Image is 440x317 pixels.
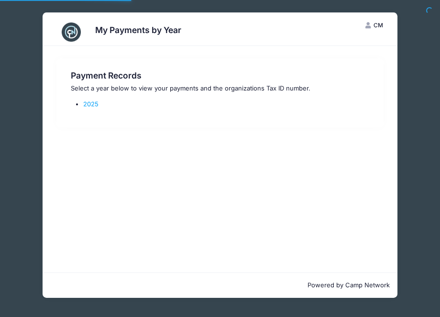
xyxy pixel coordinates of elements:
h3: My Payments by Year [95,25,181,35]
p: Powered by Camp Network [50,281,389,290]
img: CampNetwork [62,23,81,42]
button: CM [357,17,391,34]
a: 2025 [83,100,99,108]
h3: Payment Records [71,71,370,81]
p: Select a year below to view your payments and the organizations Tax ID number. [71,84,370,93]
span: CM [374,22,383,29]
